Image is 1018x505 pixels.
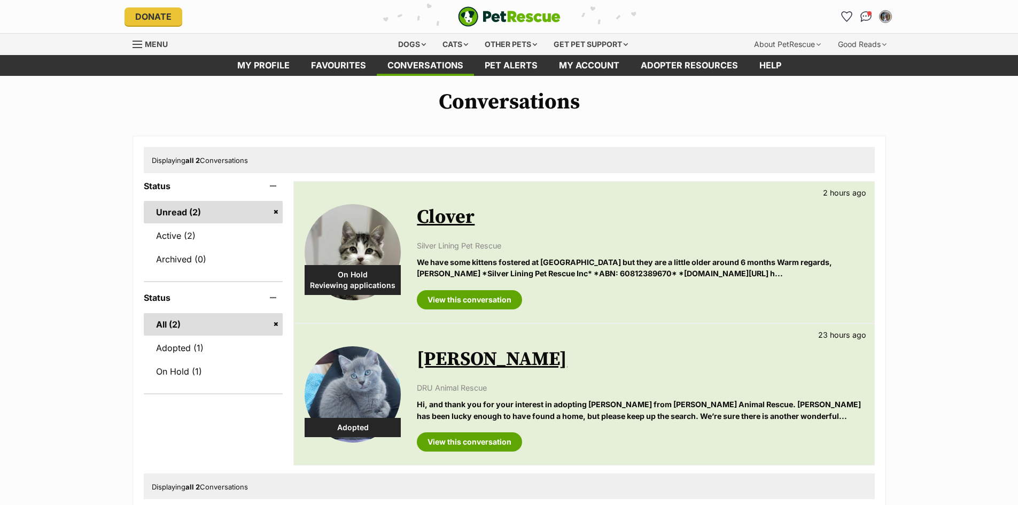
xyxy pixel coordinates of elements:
strong: all 2 [185,483,200,491]
a: Menu [133,34,175,53]
a: Conversations [858,8,875,25]
p: DRU Animal Rescue [417,382,863,393]
div: Get pet support [546,34,635,55]
a: [PERSON_NAME] [417,347,567,371]
img: logo-e224e6f780fb5917bec1dbf3a21bbac754714ae5b6737aabdf751b685950b380.svg [458,6,561,27]
a: Favourites [838,8,856,25]
img: Sammy [305,346,401,442]
ul: Account quick links [838,8,894,25]
div: Good Reads [830,34,894,55]
div: Adopted [305,418,401,437]
button: My account [877,8,894,25]
p: 2 hours ago [823,187,866,198]
p: Silver Lining Pet Rescue [417,240,863,251]
a: Unread (2) [144,201,283,223]
span: Displaying Conversations [152,156,248,165]
header: Status [144,293,283,302]
span: Displaying Conversations [152,483,248,491]
a: Help [749,55,792,76]
a: All (2) [144,313,283,336]
a: My profile [227,55,300,76]
div: On Hold [305,265,401,295]
strong: all 2 [185,156,200,165]
a: PetRescue [458,6,561,27]
a: conversations [377,55,474,76]
img: chat-41dd97257d64d25036548639549fe6c8038ab92f7586957e7f3b1b290dea8141.svg [860,11,872,22]
a: Adopted (1) [144,337,283,359]
div: Other pets [477,34,545,55]
a: Active (2) [144,224,283,247]
p: We have some kittens fostered at [GEOGRAPHIC_DATA] but they are a little older around 6 months Wa... [417,257,863,279]
span: Menu [145,40,168,49]
p: 23 hours ago [818,329,866,340]
a: View this conversation [417,432,522,452]
div: Dogs [391,34,433,55]
a: Adopter resources [630,55,749,76]
header: Status [144,181,283,191]
img: Clover [305,204,401,300]
a: Archived (0) [144,248,283,270]
a: Favourites [300,55,377,76]
img: Kathe Rodriguez profile pic [880,11,891,22]
div: Cats [435,34,476,55]
div: About PetRescue [747,34,828,55]
a: Clover [417,205,475,229]
p: Hi, and thank you for your interest in adopting [PERSON_NAME] from [PERSON_NAME] Animal Rescue. [... [417,399,863,422]
a: My account [548,55,630,76]
a: Pet alerts [474,55,548,76]
a: View this conversation [417,290,522,309]
span: Reviewing applications [305,280,401,291]
a: Donate [125,7,182,26]
a: On Hold (1) [144,360,283,383]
